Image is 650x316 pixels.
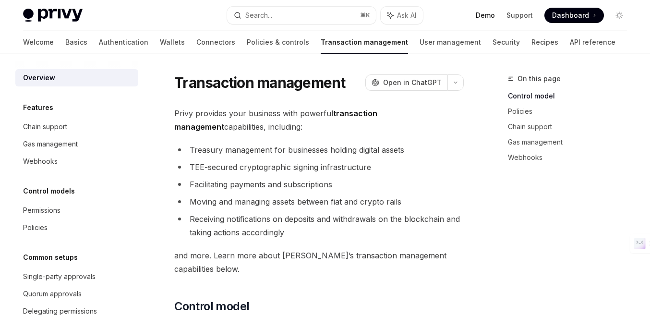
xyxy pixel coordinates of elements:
[174,178,464,191] li: Facilitating payments and subscriptions
[23,288,82,300] div: Quorum approvals
[23,156,58,167] div: Webhooks
[196,31,235,54] a: Connectors
[15,118,138,135] a: Chain support
[174,195,464,208] li: Moving and managing assets between fiat and crypto rails
[174,299,249,314] span: Control model
[23,205,60,216] div: Permissions
[15,153,138,170] a: Webhooks
[570,31,615,54] a: API reference
[227,7,376,24] button: Search...⌘K
[518,73,561,85] span: On this page
[420,31,481,54] a: User management
[15,219,138,236] a: Policies
[23,9,83,22] img: light logo
[612,8,627,23] button: Toggle dark mode
[99,31,148,54] a: Authentication
[174,143,464,157] li: Treasury management for businesses holding digital assets
[23,222,48,233] div: Policies
[23,31,54,54] a: Welcome
[23,138,78,150] div: Gas management
[23,252,78,263] h5: Common setups
[397,11,416,20] span: Ask AI
[476,11,495,20] a: Demo
[23,121,67,133] div: Chain support
[174,74,346,91] h1: Transaction management
[508,119,635,134] a: Chain support
[23,102,53,113] h5: Features
[23,185,75,197] h5: Control models
[15,285,138,303] a: Quorum approvals
[15,135,138,153] a: Gas management
[15,202,138,219] a: Permissions
[508,88,635,104] a: Control model
[508,104,635,119] a: Policies
[381,7,423,24] button: Ask AI
[383,78,442,87] span: Open in ChatGPT
[360,12,370,19] span: ⌘ K
[174,107,464,134] span: Privy provides your business with powerful capabilities, including:
[493,31,520,54] a: Security
[506,11,533,20] a: Support
[552,11,589,20] span: Dashboard
[15,268,138,285] a: Single-party approvals
[65,31,87,54] a: Basics
[531,31,558,54] a: Recipes
[544,8,604,23] a: Dashboard
[174,212,464,239] li: Receiving notifications on deposits and withdrawals on the blockchain and taking actions accordingly
[365,74,447,91] button: Open in ChatGPT
[508,150,635,165] a: Webhooks
[160,31,185,54] a: Wallets
[23,271,96,282] div: Single-party approvals
[508,134,635,150] a: Gas management
[245,10,272,21] div: Search...
[23,72,55,84] div: Overview
[247,31,309,54] a: Policies & controls
[174,160,464,174] li: TEE-secured cryptographic signing infrastructure
[15,69,138,86] a: Overview
[321,31,408,54] a: Transaction management
[174,249,464,276] span: and more. Learn more about [PERSON_NAME]’s transaction management capabilities below.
